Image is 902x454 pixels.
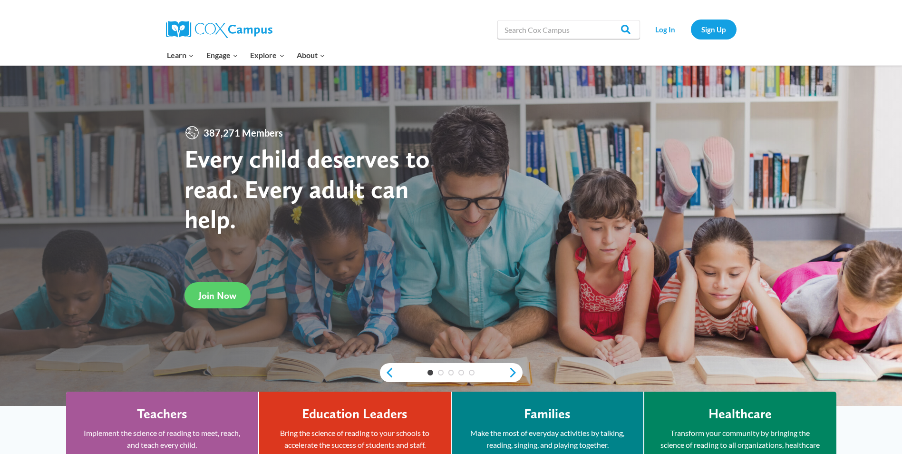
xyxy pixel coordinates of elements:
[184,282,251,308] a: Join Now
[427,370,433,375] a: 1
[80,427,244,451] p: Implement the science of reading to meet, reach, and teach every child.
[380,367,394,378] a: previous
[297,49,325,61] span: About
[273,427,436,451] p: Bring the science of reading to your schools to accelerate the success of students and staff.
[645,20,686,39] a: Log In
[691,20,737,39] a: Sign Up
[497,20,640,39] input: Search Cox Campus
[206,49,238,61] span: Engage
[645,20,737,39] nav: Secondary Navigation
[708,406,772,422] h4: Healthcare
[166,21,272,38] img: Cox Campus
[458,370,464,375] a: 4
[137,406,187,422] h4: Teachers
[167,49,194,61] span: Learn
[302,406,407,422] h4: Education Leaders
[469,370,475,375] a: 5
[161,45,331,65] nav: Primary Navigation
[466,427,629,451] p: Make the most of everyday activities by talking, reading, singing, and playing together.
[524,406,571,422] h4: Families
[250,49,284,61] span: Explore
[184,143,430,234] strong: Every child deserves to read. Every adult can help.
[508,367,523,378] a: next
[199,290,236,301] span: Join Now
[200,125,287,140] span: 387,271 Members
[448,370,454,375] a: 3
[438,370,444,375] a: 2
[380,363,523,382] div: content slider buttons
